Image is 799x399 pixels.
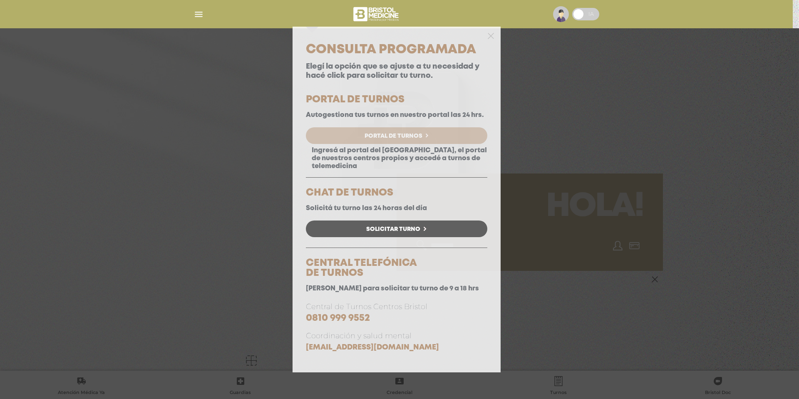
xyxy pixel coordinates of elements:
[306,330,487,353] p: Coordinación y salud mental
[306,146,487,171] p: Ingresá al portal del [GEOGRAPHIC_DATA], el portal de nuestros centros propios y accedé a turnos ...
[306,127,487,144] a: Portal de Turnos
[365,133,422,139] span: Portal de Turnos
[306,221,487,237] a: Solicitar Turno
[306,188,487,198] h5: CHAT DE TURNOS
[366,226,420,232] span: Solicitar Turno
[306,344,439,351] a: [EMAIL_ADDRESS][DOMAIN_NAME]
[306,285,487,292] p: [PERSON_NAME] para solicitar tu turno de 9 a 18 hrs
[306,62,487,80] p: Elegí la opción que se ajuste a tu necesidad y hacé click para solicitar tu turno.
[306,111,487,119] p: Autogestiona tus turnos en nuestro portal las 24 hrs.
[306,301,487,324] p: Central de Turnos Centros Bristol
[306,204,487,212] p: Solicitá tu turno las 24 horas del día
[306,95,487,105] h5: PORTAL DE TURNOS
[306,258,487,278] h5: CENTRAL TELEFÓNICA DE TURNOS
[306,314,370,322] a: 0810 999 9552
[306,44,476,55] span: Consulta Programada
